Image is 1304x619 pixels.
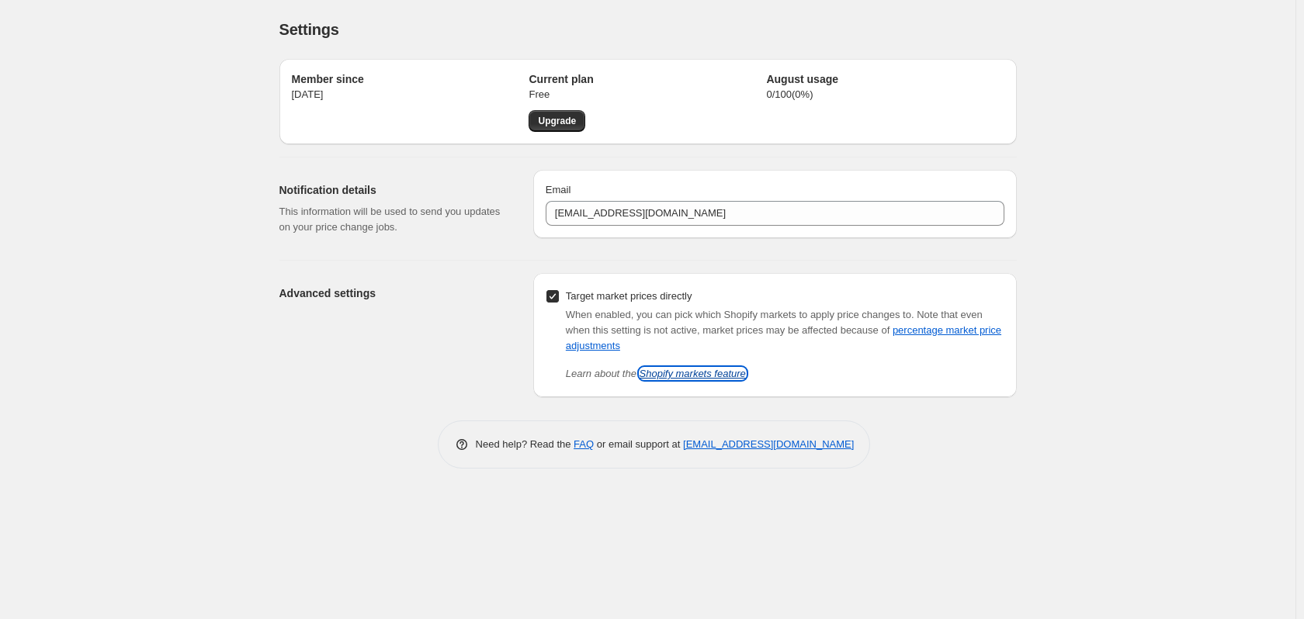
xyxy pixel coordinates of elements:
span: Need help? Read the [476,438,574,450]
span: Note that even when this setting is not active, market prices may be affected because of [566,309,1001,351]
h2: Member since [292,71,529,87]
span: Target market prices directly [566,290,692,302]
h2: Notification details [279,182,508,198]
h2: Advanced settings [279,285,508,301]
h2: August usage [766,71,1004,87]
span: When enabled, you can pick which Shopify markets to apply price changes to. [566,309,914,320]
a: [EMAIL_ADDRESS][DOMAIN_NAME] [683,438,854,450]
span: or email support at [594,438,683,450]
h2: Current plan [529,71,766,87]
span: Settings [279,21,339,38]
p: 0 / 100 ( 0 %) [766,87,1004,102]
a: Shopify markets feature [640,368,746,379]
p: This information will be used to send you updates on your price change jobs. [279,204,508,235]
p: Free [529,87,766,102]
span: Email [546,184,571,195]
a: Upgrade [529,110,585,132]
span: Upgrade [538,115,576,127]
a: FAQ [574,438,594,450]
p: [DATE] [292,87,529,102]
i: Learn about the [566,368,746,379]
